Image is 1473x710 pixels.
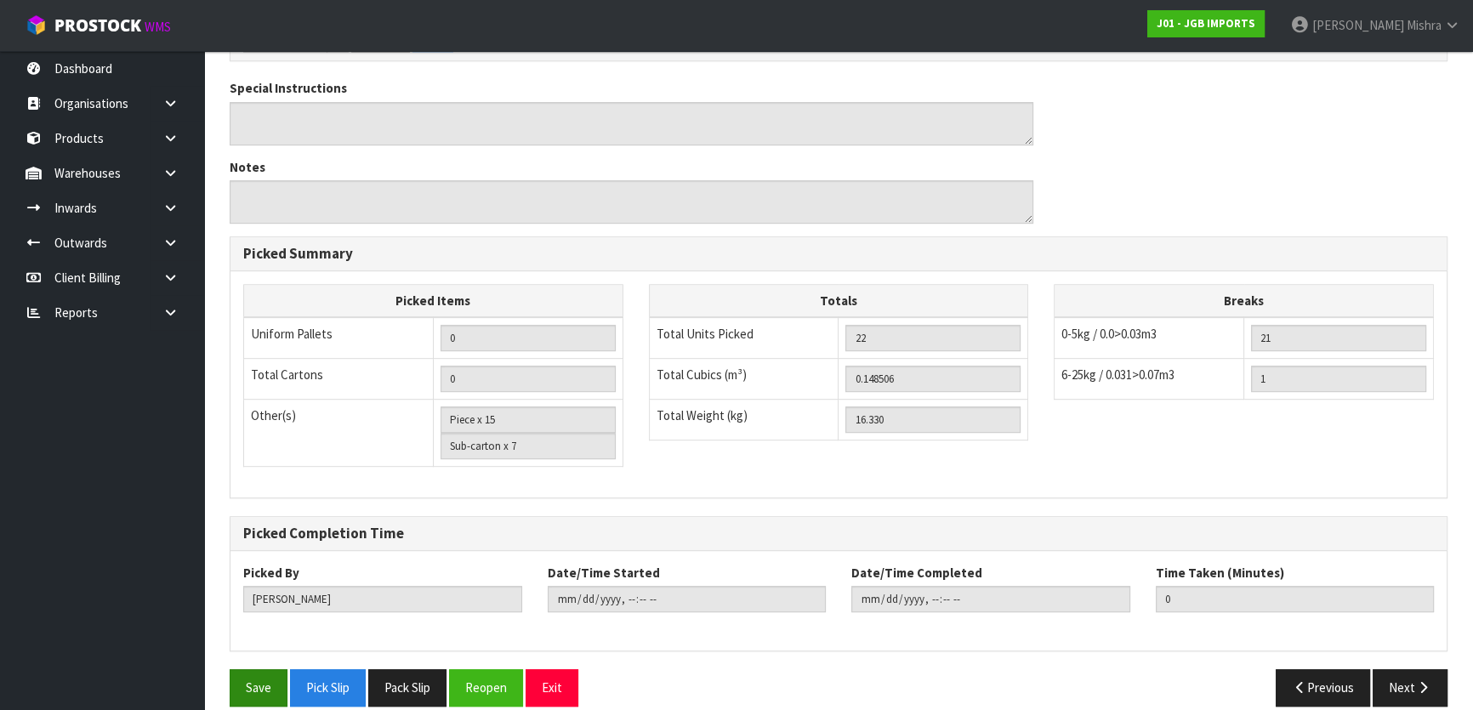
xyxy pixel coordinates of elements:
a: J01 - JGB IMPORTS [1147,10,1265,37]
input: OUTERS TOTAL = CTN [441,366,616,392]
td: Total Cubics (m³) [649,359,839,400]
td: Uniform Pallets [244,317,434,359]
input: UNIFORM P LINES [441,325,616,351]
td: Other(s) [244,400,434,467]
label: Time Taken (Minutes) [1156,564,1284,582]
input: Time Taken [1156,586,1435,612]
td: Total Weight (kg) [649,400,839,440]
span: 0-5kg / 0.0>0.03m3 [1061,326,1157,342]
label: Notes [230,158,265,176]
label: Date/Time Completed [851,564,982,582]
button: Save [230,669,287,706]
label: Special Instructions [230,79,347,97]
th: Picked Items [244,284,623,317]
button: Previous [1276,669,1371,706]
small: WMS [145,19,171,35]
label: Date/Time Started [548,564,660,582]
span: ProStock [54,14,141,37]
button: Pack Slip [368,669,446,706]
img: cube-alt.png [26,14,47,36]
h3: Picked Summary [243,246,1434,262]
input: Picked By [243,586,522,612]
button: Exit [526,669,578,706]
span: Mishra [1407,17,1442,33]
button: Next [1373,669,1447,706]
button: Pick Slip [290,669,366,706]
h3: Picked Completion Time [243,525,1434,542]
td: Total Units Picked [649,317,839,359]
strong: J01 - JGB IMPORTS [1157,16,1255,31]
th: Breaks [1055,284,1434,317]
span: [PERSON_NAME] [1312,17,1404,33]
td: Total Cartons [244,359,434,400]
label: Picked By [243,564,299,582]
span: 6-25kg / 0.031>0.07m3 [1061,366,1174,383]
button: Reopen [449,669,523,706]
th: Totals [649,284,1028,317]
